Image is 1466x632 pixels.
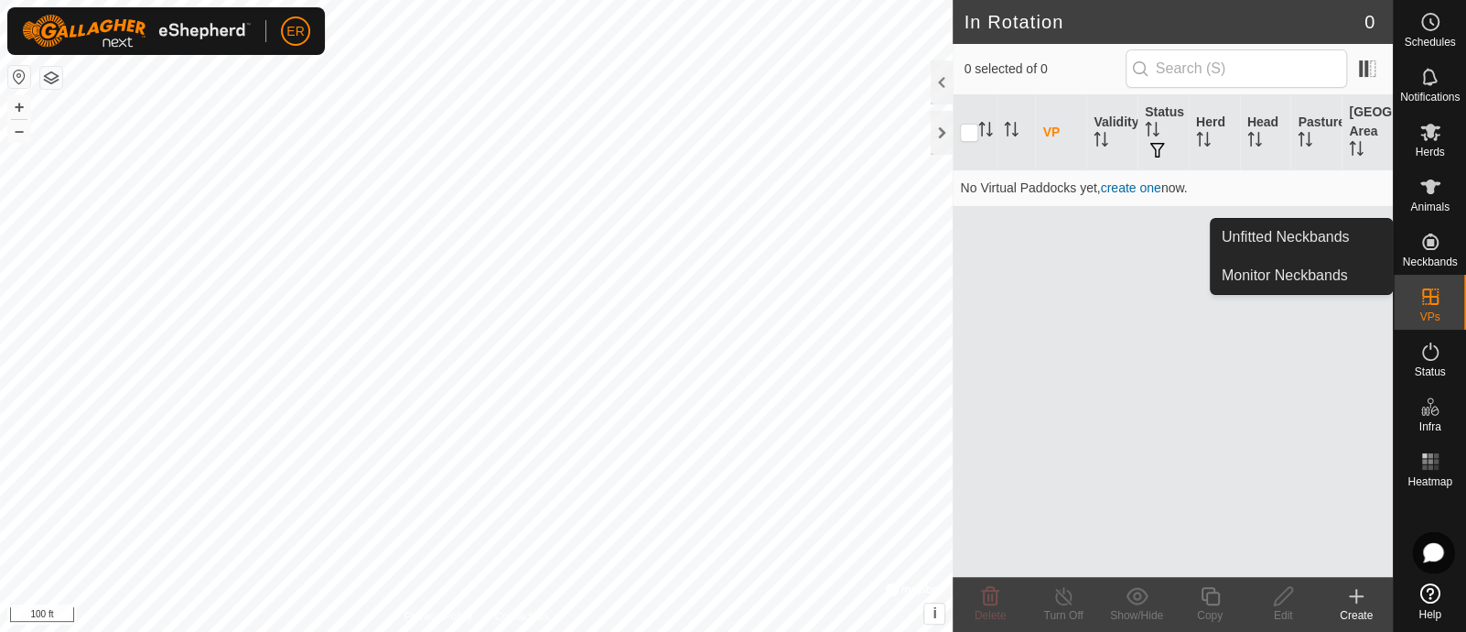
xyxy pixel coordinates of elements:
[1415,147,1444,158] span: Herds
[8,96,30,118] button: +
[964,11,1364,33] h2: In Rotation
[1027,607,1100,624] div: Turn Off
[964,60,1125,79] span: 0 selected of 0
[1320,607,1393,624] div: Create
[1035,95,1086,170] th: VP
[1418,421,1440,432] span: Infra
[404,608,473,625] a: Privacy Policy
[8,120,30,142] button: –
[1247,135,1262,149] p-sorticon: Activate to sort
[1189,95,1240,170] th: Herd
[1342,95,1393,170] th: [GEOGRAPHIC_DATA] Area
[1298,135,1312,149] p-sorticon: Activate to sort
[1222,226,1350,248] span: Unfitted Neckbands
[1290,95,1342,170] th: Pasture
[1094,135,1108,149] p-sorticon: Activate to sort
[1407,476,1452,487] span: Heatmap
[1364,8,1374,36] span: 0
[1100,180,1160,195] a: create one
[1100,607,1173,624] div: Show/Hide
[494,608,548,625] a: Contact Us
[1400,92,1460,103] span: Notifications
[1240,95,1291,170] th: Head
[978,125,993,139] p-sorticon: Activate to sort
[1418,609,1441,620] span: Help
[1211,219,1392,256] a: Unfitted Neckbands
[1349,144,1364,158] p-sorticon: Activate to sort
[1419,311,1439,322] span: VPs
[1222,265,1348,287] span: Monitor Neckbands
[286,22,304,41] span: ER
[1394,576,1466,627] a: Help
[1211,257,1392,294] a: Monitor Neckbands
[1246,607,1320,624] div: Edit
[1004,125,1019,139] p-sorticon: Activate to sort
[924,604,944,624] button: i
[1126,49,1347,88] input: Search (S)
[975,609,1007,622] span: Delete
[1173,607,1246,624] div: Copy
[1145,125,1159,139] p-sorticon: Activate to sort
[1404,37,1455,48] span: Schedules
[1402,256,1457,267] span: Neckbands
[1196,135,1211,149] p-sorticon: Activate to sort
[1414,366,1445,377] span: Status
[40,67,62,89] button: Map Layers
[1086,95,1137,170] th: Validity
[1410,202,1450,212] span: Animals
[22,15,251,48] img: Gallagher Logo
[8,66,30,88] button: Reset Map
[953,169,1393,206] td: No Virtual Paddocks yet, now.
[932,605,936,621] span: i
[1137,95,1189,170] th: Status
